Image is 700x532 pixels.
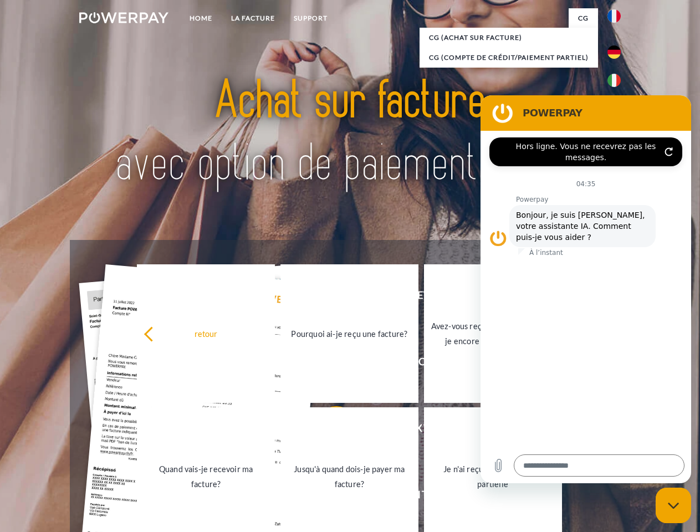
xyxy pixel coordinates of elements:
[287,326,412,341] div: Pourquoi ai-je reçu une facture?
[481,95,691,483] iframe: Fenêtre de messagerie
[607,74,621,87] img: it
[607,9,621,23] img: fr
[607,45,621,59] img: de
[180,8,222,28] a: Home
[144,462,268,492] div: Quand vais-je recevoir ma facture?
[656,488,691,523] iframe: Bouton de lancement de la fenêtre de messagerie, conversation en cours
[420,28,598,48] a: CG (achat sur facture)
[222,8,284,28] a: LA FACTURE
[420,48,598,68] a: CG (Compte de crédit/paiement partiel)
[424,264,562,403] a: Avez-vous reçu mes paiements, ai-je encore un solde ouvert?
[79,12,168,23] img: logo-powerpay-white.svg
[284,8,337,28] a: Support
[106,53,594,212] img: title-powerpay_fr.svg
[431,462,555,492] div: Je n'ai reçu qu'une livraison partielle
[144,326,268,341] div: retour
[569,8,598,28] a: CG
[431,319,555,349] div: Avez-vous reçu mes paiements, ai-je encore un solde ouvert?
[287,462,412,492] div: Jusqu'à quand dois-je payer ma facture?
